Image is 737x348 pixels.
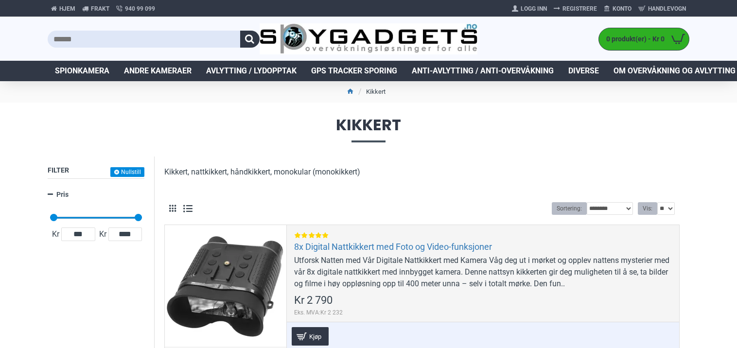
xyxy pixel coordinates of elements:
[635,1,689,17] a: Handlevogn
[165,225,286,347] a: 8x Digital Nattkikkert med Foto og Video-funksjoner 8x Digital Nattkikkert med Foto og Video-funk...
[304,61,404,81] a: GPS Tracker Sporing
[562,4,597,13] span: Registrere
[199,61,304,81] a: Avlytting / Lydopptak
[48,61,117,81] a: Spionkamera
[59,4,75,13] span: Hjem
[311,65,397,77] span: GPS Tracker Sporing
[294,295,333,306] span: Kr 2 790
[509,1,550,17] a: Logg Inn
[125,4,155,13] span: 940 99 099
[613,4,632,13] span: Konto
[294,241,492,252] a: 8x Digital Nattkikkert med Foto og Video-funksjoner
[260,23,478,55] img: SpyGadgets.no
[48,117,689,142] span: Kikkert
[412,65,554,77] span: Anti-avlytting / Anti-overvåkning
[550,1,600,17] a: Registrere
[48,166,69,174] span: Filter
[48,186,144,203] a: Pris
[164,166,680,178] p: Kikkert, nattkikkert, håndkikkert, monokular (monokikkert)
[552,202,587,215] label: Sortering:
[307,333,324,340] span: Kjøp
[110,167,144,177] button: Nullstill
[568,65,599,77] span: Diverse
[91,4,109,13] span: Frakt
[600,1,635,17] a: Konto
[404,61,561,81] a: Anti-avlytting / Anti-overvåkning
[117,61,199,81] a: Andre kameraer
[50,228,61,240] span: Kr
[599,34,667,44] span: 0 produkt(er) - Kr 0
[294,308,343,317] span: Eks. MVA:Kr 2 232
[638,202,657,215] label: Vis:
[55,65,109,77] span: Spionkamera
[614,65,736,77] span: Om overvåkning og avlytting
[97,228,108,240] span: Kr
[124,65,192,77] span: Andre kameraer
[521,4,547,13] span: Logg Inn
[206,65,297,77] span: Avlytting / Lydopptak
[648,4,686,13] span: Handlevogn
[599,28,689,50] a: 0 produkt(er) - Kr 0
[561,61,606,81] a: Diverse
[294,255,672,290] div: Utforsk Natten med Vår Digitale Nattkikkert med Kamera Våg deg ut i mørket og opplev nattens myst...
